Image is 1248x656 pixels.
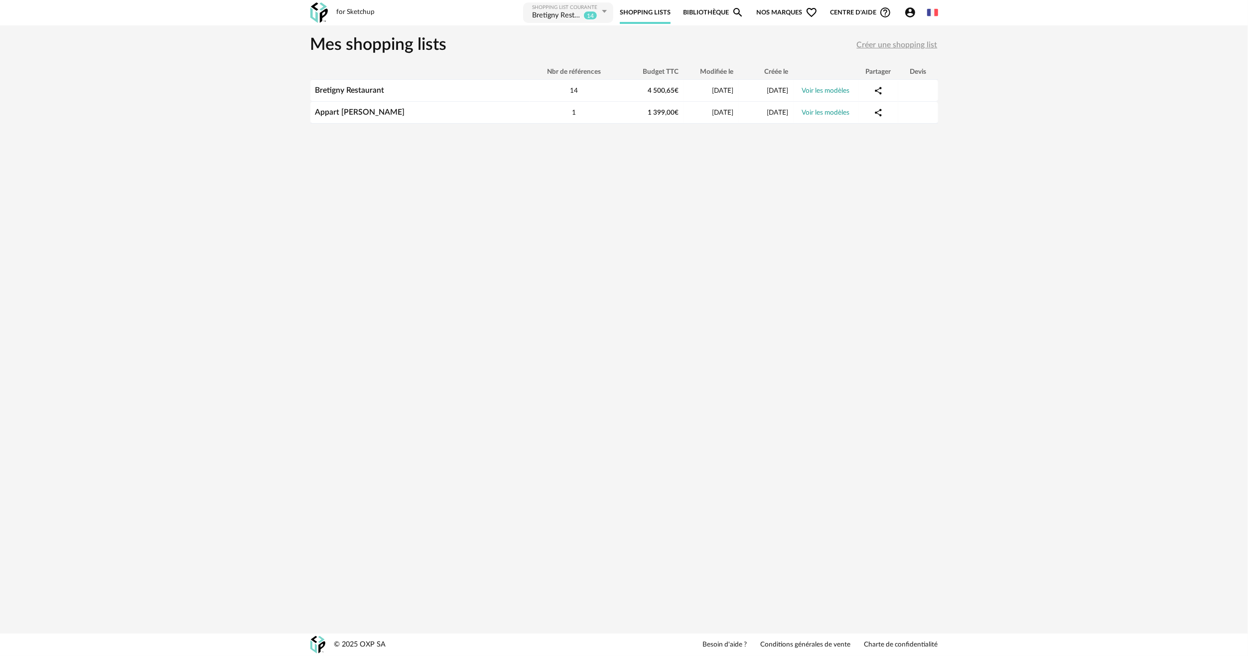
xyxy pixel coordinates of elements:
[530,68,619,76] div: Nbr de références
[858,68,898,76] div: Partager
[532,11,581,21] div: Bretigny Restaurant
[570,87,578,94] span: 14
[675,109,679,116] span: €
[767,87,789,94] span: [DATE]
[802,109,850,116] a: Voir les modèles
[732,6,744,18] span: Magnify icon
[757,1,818,24] span: Nos marques
[675,87,679,94] span: €
[864,641,938,650] a: Charte de confidentialité
[927,7,938,18] img: fr
[712,109,734,116] span: [DATE]
[856,36,938,54] button: Créer une shopping list
[683,1,744,24] a: BibliothèqueMagnify icon
[532,4,600,11] div: Shopping List courante
[761,641,851,650] a: Conditions générales de vente
[767,109,789,116] span: [DATE]
[583,11,597,20] sup: 14
[334,640,386,650] div: © 2025 OXP SA
[802,87,850,94] a: Voir les modèles
[712,87,734,94] span: [DATE]
[874,86,883,94] span: Share Variant icon
[315,108,405,116] a: Appart [PERSON_NAME]
[830,6,891,18] span: Centre d'aideHelp Circle Outline icon
[684,68,739,76] div: Modifiée le
[857,41,938,49] span: Créer une shopping list
[806,6,818,18] span: Heart Outline icon
[620,1,671,24] a: Shopping Lists
[874,108,883,116] span: Share Variant icon
[310,2,328,23] img: OXP
[648,109,679,116] span: 1 399,00
[904,6,921,18] span: Account Circle icon
[310,34,447,56] h1: Mes shopping lists
[648,87,679,94] span: 4 500,65
[572,109,576,116] span: 1
[879,6,891,18] span: Help Circle Outline icon
[703,641,747,650] a: Besoin d'aide ?
[904,6,916,18] span: Account Circle icon
[310,636,325,654] img: OXP
[898,68,938,76] div: Devis
[739,68,794,76] div: Créée le
[619,68,684,76] div: Budget TTC
[337,8,375,17] div: for Sketchup
[315,86,385,94] a: Bretigny Restaurant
